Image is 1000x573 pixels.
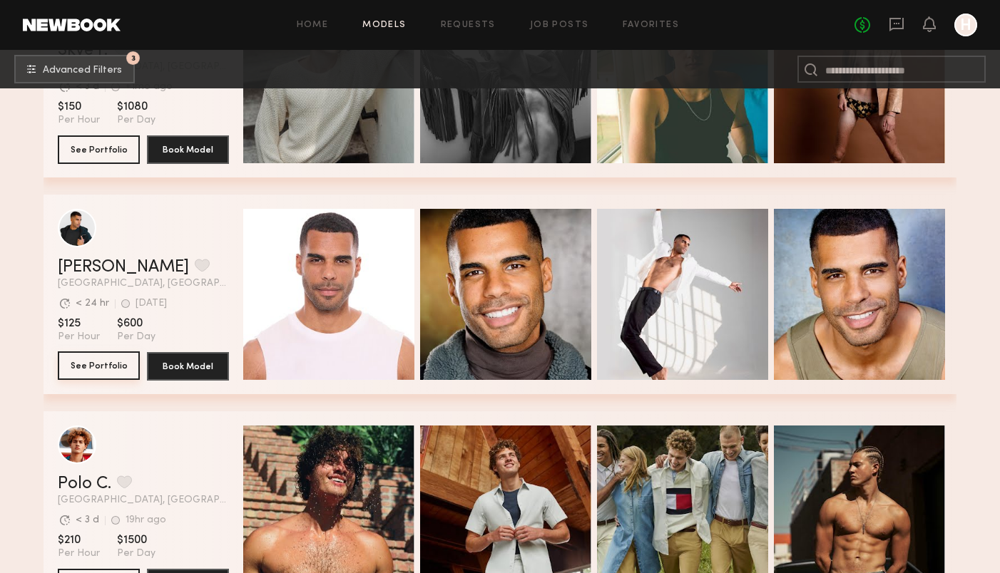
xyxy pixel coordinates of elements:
button: See Portfolio [58,351,140,380]
div: < 3 d [76,515,99,525]
span: Per Day [117,114,155,127]
span: Per Day [117,547,155,560]
a: H [954,14,977,36]
a: Models [362,21,406,30]
span: 3 [131,55,136,61]
span: $600 [117,316,155,331]
span: Per Hour [58,114,100,127]
a: Requests [441,21,496,30]
span: $125 [58,316,100,331]
button: See Portfolio [58,135,140,164]
span: $150 [58,100,100,114]
a: Polo C. [58,475,111,492]
div: < 24 hr [76,299,109,309]
span: $1500 [117,533,155,547]
span: [GEOGRAPHIC_DATA], [GEOGRAPHIC_DATA] [58,495,229,505]
button: Book Model [147,352,229,381]
span: $1080 [117,100,155,114]
span: Per Day [117,331,155,344]
a: Job Posts [530,21,589,30]
span: $210 [58,533,100,547]
span: Per Hour [58,331,100,344]
a: [PERSON_NAME] [58,259,189,276]
button: Book Model [147,135,229,164]
span: [GEOGRAPHIC_DATA], [GEOGRAPHIC_DATA] [58,279,229,289]
a: See Portfolio [58,352,140,381]
div: 19hr ago [126,515,166,525]
a: Favorites [623,21,679,30]
div: [DATE] [136,299,167,309]
button: 3Advanced Filters [14,55,135,83]
span: Per Hour [58,547,100,560]
a: Home [297,21,329,30]
span: Advanced Filters [43,66,122,76]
